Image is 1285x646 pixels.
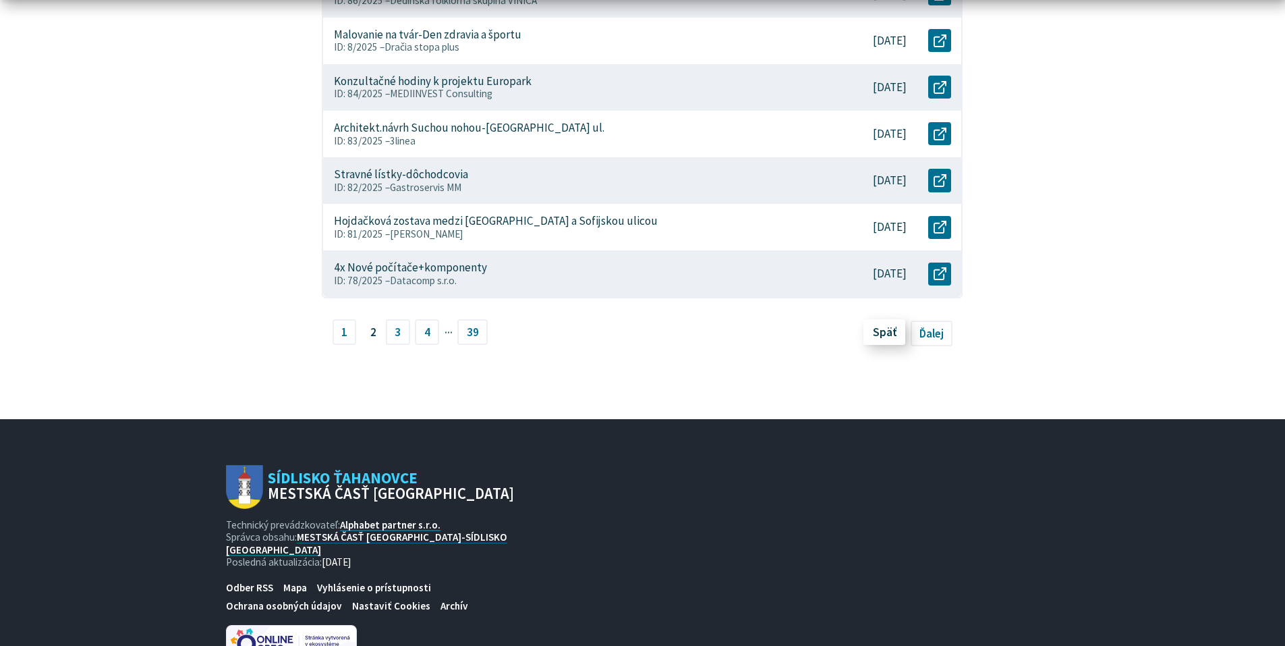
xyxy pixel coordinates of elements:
span: Datacomp s.r.o. [390,274,457,287]
p: [DATE] [873,267,907,281]
p: [DATE] [873,34,907,48]
img: Prejsť na domovskú stránku [226,465,263,509]
p: [DATE] [873,80,907,95]
a: Ďalej [911,321,953,346]
p: Malovanie na tvár-Den zdravia a športu [334,28,521,42]
p: Stravné lístky-dôchodcovia [334,167,468,182]
p: ID: 81/2025 – [334,228,811,240]
p: Technický prevádzkovateľ: Správca obsahu: Posledná aktualizácia: [226,519,515,568]
span: Dračia stopa plus [384,41,459,53]
span: ··· [445,321,453,344]
a: Archív [436,597,474,615]
a: MESTSKÁ ČASŤ [GEOGRAPHIC_DATA]-SÍDLISKO [GEOGRAPHIC_DATA] [226,531,507,556]
span: Späť [873,325,896,340]
a: Nastaviť Cookies [347,597,436,615]
p: ID: 78/2025 – [334,275,811,287]
p: ID: 83/2025 – [334,135,811,147]
span: 3linea [390,134,416,147]
p: [DATE] [873,127,907,141]
span: 2 [362,319,386,345]
a: Odber RSS [221,578,278,597]
a: Vyhlásenie o prístupnosti [312,578,436,597]
span: [DATE] [322,556,351,568]
p: [DATE] [873,220,907,234]
p: [DATE] [873,173,907,188]
span: MEDIINVEST Consulting [390,87,492,100]
p: ID: 8/2025 – [334,41,811,53]
span: Ďalej [919,326,944,341]
p: 4x Nové počítače+komponenty [334,261,487,275]
p: ID: 82/2025 – [334,182,811,194]
a: Alphabet partner s.r.o. [340,518,440,531]
a: Ochrana osobných údajov [221,597,347,615]
p: Architekt.návrh Suchou nohou-[GEOGRAPHIC_DATA] ul. [334,121,604,135]
p: ID: 84/2025 – [334,88,811,100]
a: 1 [333,319,357,345]
a: Mapa [279,578,312,597]
span: Mestská časť [GEOGRAPHIC_DATA] [268,486,514,502]
a: Logo Sídlisko Ťahanovce, prejsť na domovskú stránku. [226,465,515,509]
a: Späť [863,319,905,345]
p: Konzultačné hodiny k projektu Europark [334,74,532,88]
span: Sídlisko Ťahanovce [263,470,515,502]
a: 4 [415,319,439,345]
span: Gastroservis MM [390,181,461,194]
a: 3 [386,319,410,345]
p: Hojdačková zostava medzi [GEOGRAPHIC_DATA] a Sofijskou ulicou [334,214,658,228]
a: 39 [457,319,488,345]
span: [PERSON_NAME] [390,227,463,240]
